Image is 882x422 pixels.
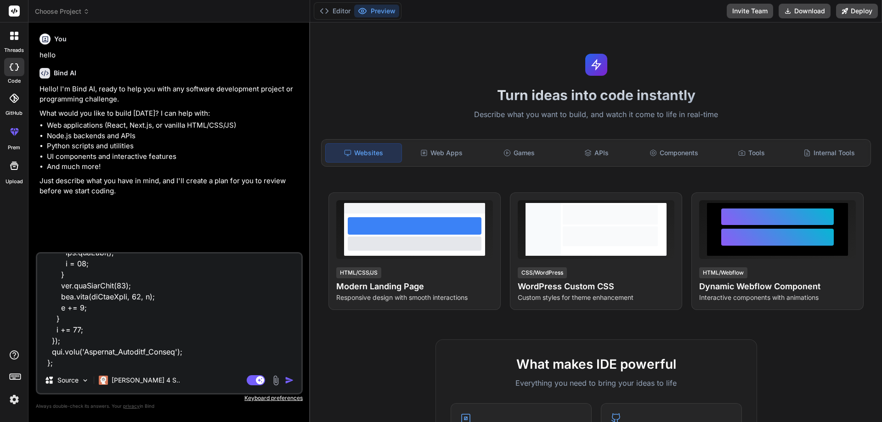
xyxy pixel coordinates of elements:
[336,293,493,302] p: Responsive design with smooth interactions
[559,143,634,163] div: APIs
[40,176,301,197] p: Just describe what you have in mind, and I'll create a plan for you to review before we start cod...
[6,392,22,407] img: settings
[47,152,301,162] li: UI components and interactive features
[451,354,742,374] h2: What makes IDE powerful
[54,68,76,78] h6: Bind AI
[836,4,878,18] button: Deploy
[699,280,856,293] h4: Dynamic Webflow Component
[36,394,303,402] p: Keyboard preferences
[40,84,301,105] p: Hello! I'm Bind AI, ready to help you with any software development project or programming challe...
[316,5,354,17] button: Editor
[791,143,867,163] div: Internal Tools
[123,403,140,409] span: privacy
[35,7,90,16] span: Choose Project
[779,4,831,18] button: Download
[4,46,24,54] label: threads
[481,143,557,163] div: Games
[354,5,399,17] button: Preview
[6,109,23,117] label: GitHub
[37,253,301,367] textarea: lorem ipsumdolOrs = () => { ametc adi = eli seDDO("e", "te", "i5"); utl e = 51; dolor magnAaliqu ...
[518,267,567,278] div: CSS/WordPress
[40,50,301,61] p: hello
[714,143,790,163] div: Tools
[518,293,674,302] p: Custom styles for theme enhancement
[316,87,876,103] h1: Turn ideas into code instantly
[47,131,301,141] li: Node.js backends and APIs
[99,376,108,385] img: Claude 4 Sonnet
[699,267,747,278] div: HTML/Webflow
[6,178,23,186] label: Upload
[336,267,381,278] div: HTML/CSS/JS
[57,376,79,385] p: Source
[336,280,493,293] h4: Modern Landing Page
[47,141,301,152] li: Python scripts and utilities
[112,376,180,385] p: [PERSON_NAME] 4 S..
[271,375,281,386] img: attachment
[8,77,21,85] label: code
[285,376,294,385] img: icon
[8,144,20,152] label: prem
[40,108,301,119] p: What would you like to build [DATE]? I can help with:
[518,280,674,293] h4: WordPress Custom CSS
[47,120,301,131] li: Web applications (React, Next.js, or vanilla HTML/CSS/JS)
[47,162,301,172] li: And much more!
[727,4,773,18] button: Invite Team
[636,143,712,163] div: Components
[699,293,856,302] p: Interactive components with animations
[316,109,876,121] p: Describe what you want to build, and watch it come to life in real-time
[54,34,67,44] h6: You
[451,377,742,388] p: Everything you need to bring your ideas to life
[325,143,402,163] div: Websites
[36,402,303,411] p: Always double-check its answers. Your in Bind
[81,377,89,384] img: Pick Models
[404,143,480,163] div: Web Apps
